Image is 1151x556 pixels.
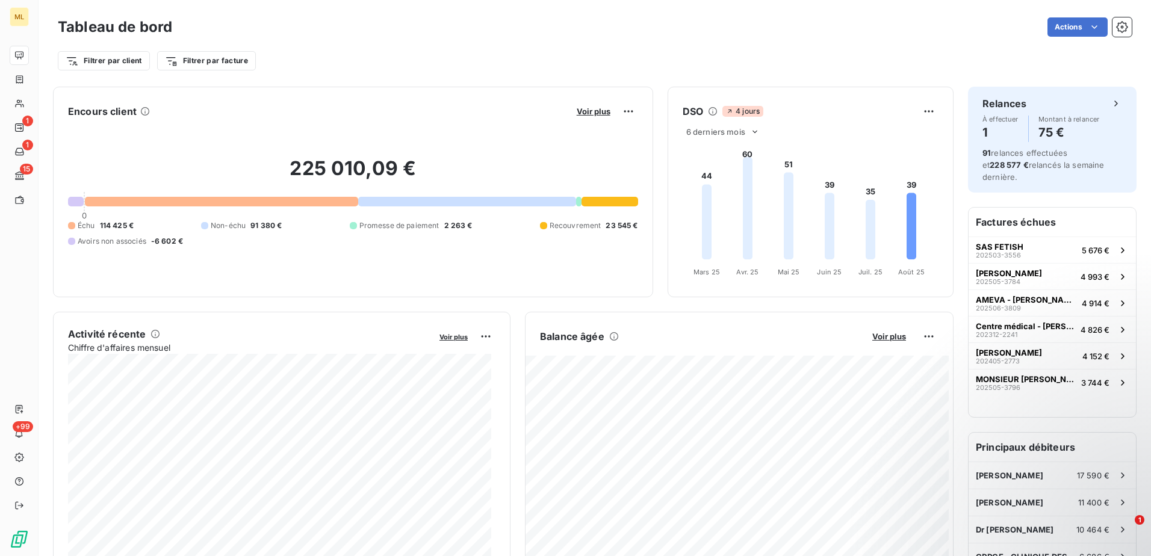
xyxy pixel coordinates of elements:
span: 4 826 € [1081,325,1109,335]
tspan: Juil. 25 [858,268,883,276]
span: +99 [13,421,33,432]
span: 91 380 € [250,220,282,231]
button: [PERSON_NAME]202505-37844 993 € [969,263,1136,289]
span: 6 derniers mois [686,127,745,137]
span: 3 744 € [1081,378,1109,388]
button: Filtrer par client [58,51,150,70]
span: 114 425 € [100,220,134,231]
span: 15 [20,164,33,175]
h6: Balance âgée [540,329,604,344]
tspan: Mars 25 [693,268,720,276]
tspan: Juin 25 [817,268,842,276]
span: Chiffre d'affaires mensuel [68,341,431,354]
span: Avoirs non associés [78,236,146,247]
span: Dr [PERSON_NAME] [976,525,1053,534]
span: 5 676 € [1082,246,1109,255]
span: 2 263 € [444,220,473,231]
h2: 225 010,09 € [68,156,638,193]
tspan: Août 25 [898,268,925,276]
span: Voir plus [439,333,468,341]
h6: Relances [982,96,1026,111]
span: 23 545 € [606,220,638,231]
span: 10 464 € [1076,525,1109,534]
span: 202405-2773 [976,357,1020,365]
h6: Factures échues [969,208,1136,236]
span: 202505-3784 [976,278,1020,285]
a: 15 [10,166,28,185]
span: 202506-3809 [976,304,1021,312]
button: Actions [1047,17,1108,37]
span: MONSIEUR [PERSON_NAME] [976,374,1076,384]
span: 4 993 € [1081,272,1109,282]
h6: DSO [683,104,703,119]
h3: Tableau de bord [58,16,172,38]
h6: Activité récente [68,327,146,341]
span: Voir plus [577,107,610,116]
span: Promesse de paiement [359,220,439,231]
span: 202503-3556 [976,252,1021,259]
span: AMEVA - [PERSON_NAME] [976,295,1077,304]
tspan: Mai 25 [777,268,799,276]
span: 4 jours [722,106,763,117]
span: relances effectuées et relancés la semaine dernière. [982,148,1105,182]
span: 1 [22,116,33,126]
span: [PERSON_NAME] [976,268,1042,278]
span: 4 914 € [1082,298,1109,308]
span: Centre médical - [PERSON_NAME] [976,321,1076,331]
span: 1 [22,140,33,150]
span: À effectuer [982,116,1019,123]
h6: Encours client [68,104,137,119]
span: 91 [982,148,991,158]
button: Voir plus [436,331,471,342]
tspan: Avr. 25 [736,268,759,276]
span: Montant à relancer [1038,116,1100,123]
a: 1 [10,142,28,161]
button: [PERSON_NAME]202405-27734 152 € [969,342,1136,369]
button: MONSIEUR [PERSON_NAME]202505-37963 744 € [969,369,1136,395]
h4: 75 € [1038,123,1100,142]
span: -6 602 € [151,236,183,247]
img: Logo LeanPay [10,530,29,549]
span: SAS FETISH [976,242,1023,252]
div: ML [10,7,29,26]
a: 1 [10,118,28,137]
iframe: Intercom live chat [1110,515,1139,544]
span: [PERSON_NAME] [976,348,1042,357]
span: 1 [1135,515,1144,525]
button: AMEVA - [PERSON_NAME]202506-38094 914 € [969,289,1136,316]
h6: Principaux débiteurs [969,433,1136,462]
span: Échu [78,220,95,231]
button: Filtrer par facture [157,51,256,70]
span: 0 [82,211,87,220]
span: 202312-2241 [976,331,1017,338]
span: 4 152 € [1082,351,1109,361]
button: SAS FETISH202503-35565 676 € [969,236,1136,263]
button: Centre médical - [PERSON_NAME]202312-22414 826 € [969,316,1136,342]
button: Voir plus [869,331,910,342]
span: 202505-3796 [976,384,1020,391]
span: Non-échu [211,220,246,231]
h4: 1 [982,123,1019,142]
span: Voir plus [872,332,906,341]
span: Recouvrement [550,220,601,231]
button: Voir plus [573,106,614,117]
span: 228 577 € [990,160,1028,170]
